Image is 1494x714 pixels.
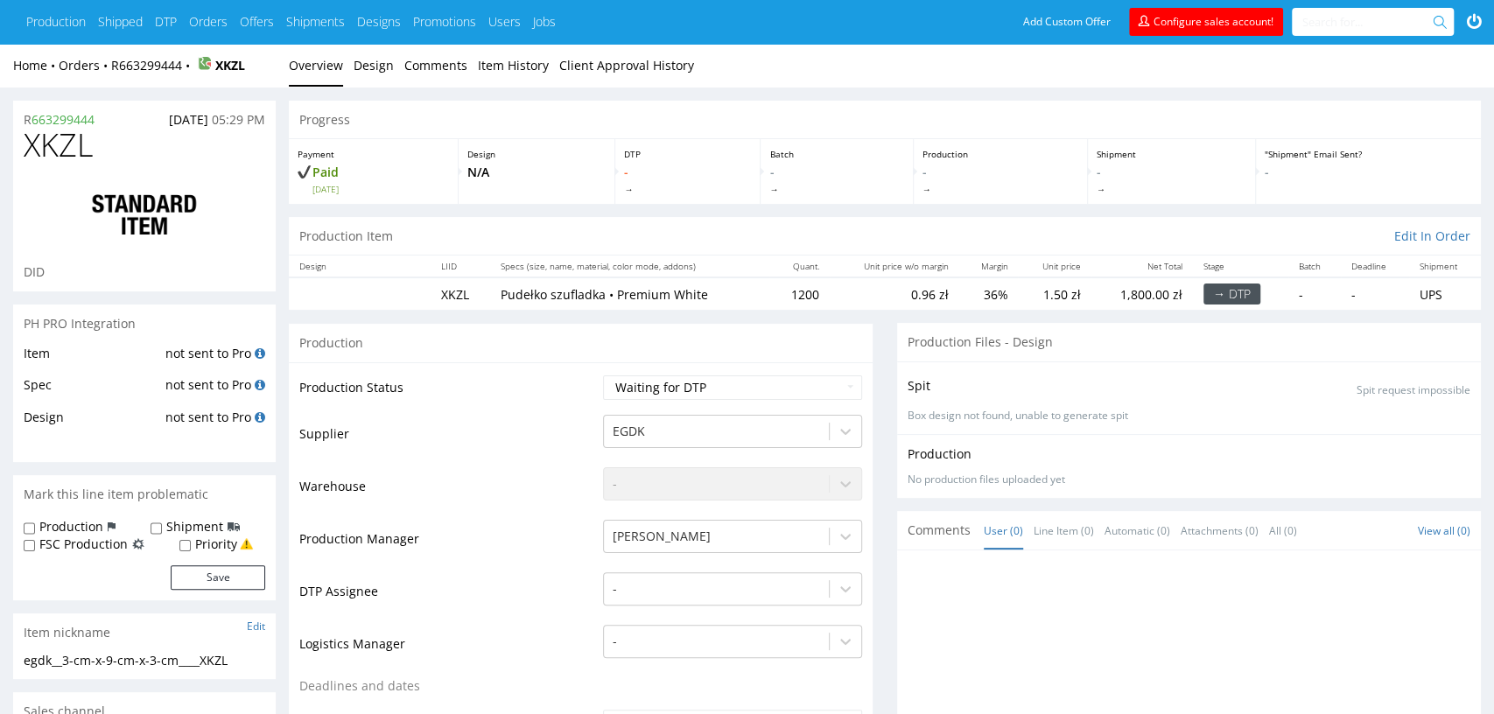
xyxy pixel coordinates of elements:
[830,277,959,310] td: 0.96 zł
[1302,8,1436,36] input: Search for...
[478,44,549,87] a: Item History
[1394,227,1470,245] a: Edit In Order
[1091,255,1193,277] th: Net Total
[299,623,599,675] td: Logistics Manager
[1097,148,1246,160] p: Shipment
[1129,8,1283,36] a: Configure sales account!
[13,57,59,73] a: Home
[111,57,193,73] a: R663299444
[1105,512,1170,549] a: Automatic (0)
[299,675,599,708] td: Deadlines and dates
[299,413,599,465] td: Supplier
[24,374,161,407] td: Spec
[240,13,274,31] a: Offers
[959,277,1018,310] td: 36%
[289,101,1481,139] div: Progress
[13,613,276,652] div: Item nickname
[769,255,830,277] th: Quant.
[286,13,345,31] a: Shipments
[467,164,606,181] p: N/A
[39,535,128,553] label: FSC Production
[240,537,253,550] img: yellow_warning_triangle.png
[24,128,93,163] span: XKZL
[908,377,930,395] p: Spit
[1288,277,1341,310] td: -
[1265,164,1472,181] p: -
[24,407,161,439] td: Design
[1265,148,1472,160] p: "Shipment" Email Sent?
[298,164,449,195] p: Paid
[1154,14,1273,29] span: Configure sales account!
[1018,255,1091,277] th: Unit price
[431,255,491,277] th: LIID
[488,13,521,31] a: Users
[161,407,265,439] td: not sent to Pro
[908,409,1470,423] p: Box design not found, unable to generate spit
[32,111,95,128] a: 663299444
[255,376,265,393] a: Search for XKZL spec in PH Pro
[1409,255,1481,277] th: Shipment
[161,374,265,407] td: not sent to Pro
[431,277,491,310] td: XKZL
[959,255,1018,277] th: Margin
[922,164,1078,195] p: -
[166,518,223,535] label: Shipment
[769,148,903,160] p: Batch
[255,409,265,425] a: Search for XKZL design in PH Pro
[13,304,276,343] div: PH PRO Integration
[559,44,694,87] a: Client Approval History
[299,570,599,623] td: DTP Assignee
[354,44,394,87] a: Design
[299,374,599,413] td: Production Status
[24,263,45,280] span: DID
[26,13,86,31] a: Production
[413,13,476,31] a: Promotions
[533,13,556,31] a: Jobs
[298,148,449,160] p: Payment
[1034,512,1094,549] a: Line Item (0)
[984,512,1023,549] a: User (0)
[59,57,111,73] a: Orders
[1203,283,1260,304] div: → DTP
[1341,277,1409,310] td: -
[1018,277,1091,310] td: 1.50 zł
[189,13,228,31] a: Orders
[404,44,467,87] a: Comments
[769,164,903,195] p: -
[1269,512,1297,549] a: All (0)
[215,57,245,73] a: XKZL
[169,111,208,128] span: [DATE]
[39,518,103,535] label: Production
[289,323,873,362] div: Production
[155,13,177,31] a: DTP
[312,183,449,195] span: [DATE]
[1181,512,1259,549] a: Attachments (0)
[1341,255,1409,277] th: Deadline
[1288,255,1341,277] th: Batch
[289,255,431,277] th: Design
[171,565,265,590] button: Save
[247,619,265,633] a: Edit
[289,44,343,87] a: Overview
[908,521,971,539] span: Comments
[161,343,265,375] td: not sent to Pro
[908,445,971,463] p: Production
[830,255,959,277] th: Unit price w/o margin
[24,111,95,129] a: R663299444
[228,518,240,535] img: icon-shipping-flag.svg
[922,148,1078,160] p: Production
[299,518,599,570] td: Production Manager
[1357,383,1470,398] p: Spit request impossible
[897,323,1481,361] div: Production Files - Design
[467,148,606,160] p: Design
[24,343,161,375] td: Item
[108,518,116,535] img: icon-production-flag.svg
[624,148,751,160] p: DTP
[1193,255,1288,277] th: Stage
[490,255,769,277] th: Specs (size, name, material, color mode, addons)
[299,227,393,245] p: Production Item
[255,345,265,361] a: Search for XKZL item in PH Pro
[299,465,599,518] td: Warehouse
[357,13,401,31] a: Designs
[1409,277,1481,310] td: UPS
